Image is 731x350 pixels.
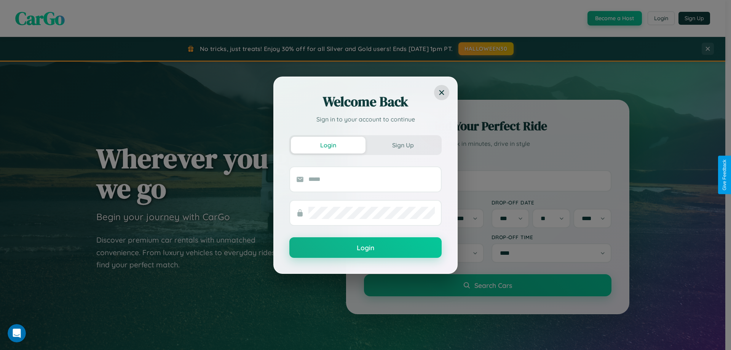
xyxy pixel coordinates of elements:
[365,137,440,153] button: Sign Up
[289,237,442,258] button: Login
[289,93,442,111] h2: Welcome Back
[289,115,442,124] p: Sign in to your account to continue
[722,160,727,190] div: Give Feedback
[291,137,365,153] button: Login
[8,324,26,342] iframe: Intercom live chat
